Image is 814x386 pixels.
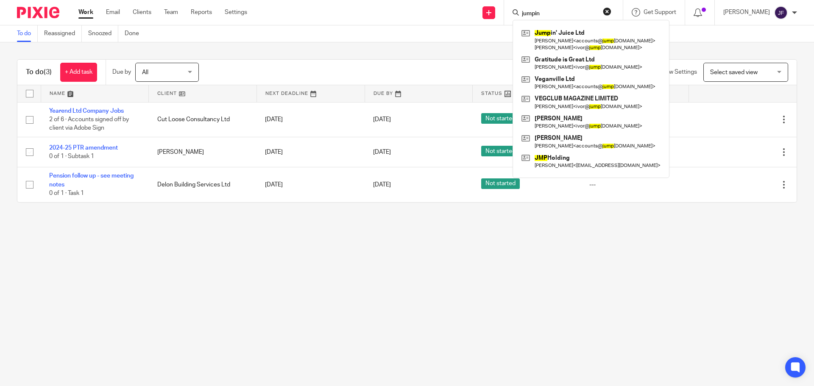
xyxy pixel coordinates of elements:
[603,7,611,16] button: Clear
[661,69,697,75] span: View Settings
[44,25,82,42] a: Reassigned
[481,146,520,156] span: Not started
[49,190,84,196] span: 0 of 1 · Task 1
[373,149,391,155] span: [DATE]
[644,9,676,15] span: Get Support
[481,178,520,189] span: Not started
[26,68,52,77] h1: To do
[49,153,94,159] span: 0 of 1 · Subtask 1
[49,145,118,151] a: 2024-25 PTR amendment
[710,69,758,75] span: Select saved view
[256,137,365,167] td: [DATE]
[112,68,131,76] p: Due by
[106,8,120,17] a: Email
[256,102,365,137] td: [DATE]
[78,8,93,17] a: Work
[723,8,770,17] p: [PERSON_NAME]
[142,69,148,75] span: All
[17,25,38,42] a: To do
[481,113,520,124] span: Not started
[191,8,212,17] a: Reports
[88,25,118,42] a: Snoozed
[373,117,391,122] span: [DATE]
[225,8,247,17] a: Settings
[60,63,97,82] a: + Add task
[373,182,391,188] span: [DATE]
[149,137,257,167] td: [PERSON_NAME]
[149,167,257,202] td: Delon Building Services Ltd
[521,10,597,18] input: Search
[164,8,178,17] a: Team
[49,173,134,187] a: Pension follow up - see meeting notes
[44,69,52,75] span: (3)
[49,108,124,114] a: Yearend Ltd Company Jobs
[49,117,129,131] span: 2 of 6 · Accounts signed off by client via Adobe Sign
[589,181,680,189] div: ---
[774,6,788,19] img: svg%3E
[17,7,59,18] img: Pixie
[149,102,257,137] td: Cut Loose Consultancy Ltd
[256,167,365,202] td: [DATE]
[125,25,145,42] a: Done
[133,8,151,17] a: Clients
